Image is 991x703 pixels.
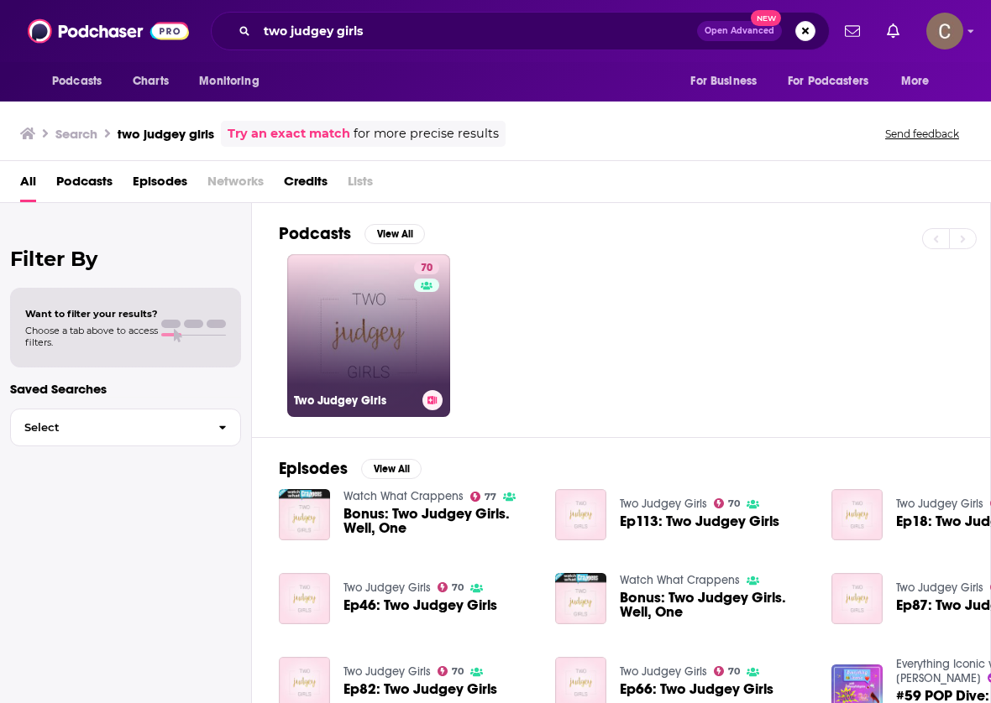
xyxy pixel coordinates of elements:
[896,581,983,595] a: Two Judgey Girls
[118,126,214,142] h3: two judgey girls
[714,498,741,508] a: 70
[354,124,499,143] span: for more precise results
[228,124,350,143] a: Try an exact match
[25,325,158,348] span: Choose a tab above to access filters.
[343,581,431,595] a: Two Judgey Girls
[279,458,348,479] h2: Episodes
[56,168,113,202] a: Podcasts
[901,70,930,93] span: More
[279,573,330,624] img: Ep46: Two Judgey Girls
[705,27,774,35] span: Open Advanced
[28,15,189,47] img: Podchaser - Follow, Share and Rate Podcasts
[421,260,433,277] span: 70
[414,261,439,274] a: 70
[728,668,740,675] span: 70
[831,489,883,540] img: Ep18: Two Judgey Girls
[889,65,951,97] button: open menu
[284,168,328,202] a: Credits
[20,168,36,202] a: All
[880,17,906,45] a: Show notifications dropdown
[452,584,464,591] span: 70
[52,70,102,93] span: Podcasts
[470,492,497,502] a: 77
[279,223,425,244] a: PodcastsView All
[211,12,830,50] div: Search podcasts, credits, & more...
[122,65,179,97] a: Charts
[361,459,422,479] button: View All
[199,70,259,93] span: Monitoring
[343,682,497,696] a: Ep82: Two Judgey Girls
[679,65,778,97] button: open menu
[777,65,893,97] button: open menu
[690,70,757,93] span: For Business
[620,682,773,696] a: Ep66: Two Judgey Girls
[40,65,123,97] button: open menu
[279,489,330,540] img: Bonus: Two Judgey Girls. Well, One
[714,666,741,676] a: 70
[11,422,205,433] span: Select
[452,668,464,675] span: 70
[438,582,464,592] a: 70
[620,497,707,511] a: Two Judgey Girls
[10,409,241,446] button: Select
[55,126,97,142] h3: Search
[279,223,351,244] h2: Podcasts
[728,500,740,508] span: 70
[926,13,963,49] img: User Profile
[880,127,964,141] button: Send feedback
[751,10,781,26] span: New
[438,666,464,676] a: 70
[257,18,697,44] input: Search podcasts, credits, & more...
[896,497,983,511] a: Two Judgey Girls
[348,168,373,202] span: Lists
[294,393,416,408] h3: Two Judgey Girls
[10,247,241,271] h2: Filter By
[831,573,883,624] img: Ep87: Two Judgey Girls
[620,573,740,587] a: Watch What Crappens
[620,664,707,679] a: Two Judgey Girls
[485,493,496,501] span: 77
[279,458,422,479] a: EpisodesView All
[343,598,497,612] a: Ep46: Two Judgey Girls
[364,224,425,244] button: View All
[697,21,782,41] button: Open AdvancedNew
[926,13,963,49] span: Logged in as clay.bolton
[287,254,450,417] a: 70Two Judgey Girls
[10,381,241,397] p: Saved Searches
[788,70,868,93] span: For Podcasters
[343,507,535,535] a: Bonus: Two Judgey Girls. Well, One
[620,514,779,529] a: Ep113: Two Judgey Girls
[555,489,606,540] img: Ep113: Two Judgey Girls
[207,168,264,202] span: Networks
[838,17,867,45] a: Show notifications dropdown
[187,65,281,97] button: open menu
[926,13,963,49] button: Show profile menu
[555,573,606,624] img: Bonus: Two Judgey Girls. Well, One
[343,489,464,503] a: Watch What Crappens
[343,664,431,679] a: Two Judgey Girls
[25,308,158,320] span: Want to filter your results?
[133,168,187,202] a: Episodes
[620,591,811,619] a: Bonus: Two Judgey Girls. Well, One
[133,70,169,93] span: Charts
